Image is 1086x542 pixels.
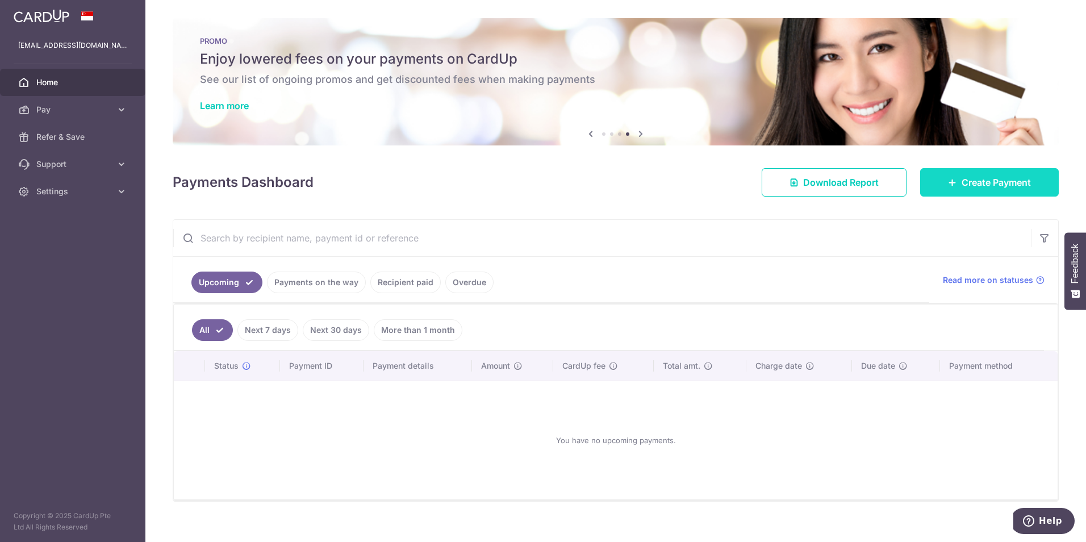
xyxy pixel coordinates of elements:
[173,220,1031,256] input: Search by recipient name, payment id or reference
[374,319,462,341] a: More than 1 month
[943,274,1033,286] span: Read more on statuses
[861,360,895,372] span: Due date
[18,40,127,51] p: [EMAIL_ADDRESS][DOMAIN_NAME]
[762,168,907,197] a: Download Report
[280,351,364,381] th: Payment ID
[562,360,605,372] span: CardUp fee
[36,104,111,115] span: Pay
[173,18,1059,145] img: Latest Promos banner
[214,360,239,372] span: Status
[36,186,111,197] span: Settings
[370,272,441,293] a: Recipient paid
[1064,232,1086,310] button: Feedback - Show survey
[36,77,111,88] span: Home
[445,272,494,293] a: Overdue
[192,319,233,341] a: All
[962,176,1031,189] span: Create Payment
[173,172,314,193] h4: Payments Dashboard
[803,176,879,189] span: Download Report
[200,50,1031,68] h5: Enjoy lowered fees on your payments on CardUp
[267,272,366,293] a: Payments on the way
[1070,244,1080,283] span: Feedback
[943,274,1045,286] a: Read more on statuses
[920,168,1059,197] a: Create Payment
[187,390,1044,490] div: You have no upcoming payments.
[303,319,369,341] a: Next 30 days
[36,131,111,143] span: Refer & Save
[14,9,69,23] img: CardUp
[481,360,510,372] span: Amount
[191,272,262,293] a: Upcoming
[940,351,1058,381] th: Payment method
[1013,508,1075,536] iframe: Opens a widget where you can find more information
[364,351,472,381] th: Payment details
[200,100,249,111] a: Learn more
[200,73,1031,86] h6: See our list of ongoing promos and get discounted fees when making payments
[237,319,298,341] a: Next 7 days
[755,360,802,372] span: Charge date
[200,36,1031,45] p: PROMO
[36,159,111,170] span: Support
[663,360,700,372] span: Total amt.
